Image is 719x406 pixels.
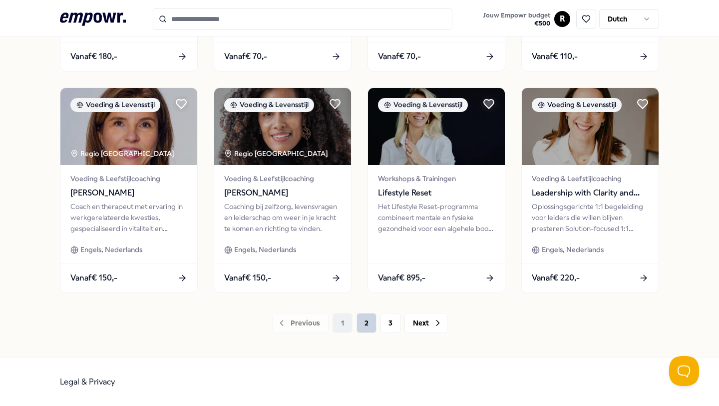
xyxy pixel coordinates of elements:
[224,271,271,284] span: Vanaf € 150,-
[521,87,659,293] a: package imageVoeding & LevensstijlVoeding & LeefstijlcoachingLeadership with Clarity and EnergyOp...
[60,87,198,293] a: package imageVoeding & LevensstijlRegio [GEOGRAPHIC_DATA] Voeding & Leefstijlcoaching[PERSON_NAME...
[70,201,187,234] div: Coach en therapeut met ervaring in werkgerelateerde kwesties, gespecialiseerd in vitaliteit en vo...
[380,313,400,333] button: 3
[532,98,622,112] div: Voeding & Levensstijl
[70,186,187,199] span: [PERSON_NAME]
[224,186,341,199] span: [PERSON_NAME]
[80,244,142,255] span: Engels, Nederlands
[522,88,659,165] img: package image
[532,201,649,234] div: Oplossingsgerichte 1:1 begeleiding voor leiders die willen blijven presteren Solution-focused 1:1...
[532,173,649,184] span: Voeding & Leefstijlcoaching
[378,186,495,199] span: Lifestyle Reset
[378,201,495,234] div: Het Lifestyle Reset-programma combineert mentale en fysieke gezondheid voor een algehele boost in...
[669,356,699,386] iframe: Help Scout Beacon - Open
[532,271,580,284] span: Vanaf € 220,-
[483,19,550,27] span: € 500
[70,271,117,284] span: Vanaf € 150,-
[70,173,187,184] span: Voeding & Leefstijlcoaching
[224,148,330,159] div: Regio [GEOGRAPHIC_DATA]
[532,50,578,63] span: Vanaf € 110,-
[483,11,550,19] span: Jouw Empowr budget
[214,88,351,165] img: package image
[214,87,352,293] a: package imageVoeding & LevensstijlRegio [GEOGRAPHIC_DATA] Voeding & Leefstijlcoaching[PERSON_NAME...
[70,148,176,159] div: Regio [GEOGRAPHIC_DATA]
[70,50,117,63] span: Vanaf € 180,-
[479,8,554,29] a: Jouw Empowr budget€500
[378,50,421,63] span: Vanaf € 70,-
[70,98,160,112] div: Voeding & Levensstijl
[378,98,468,112] div: Voeding & Levensstijl
[378,173,495,184] span: Workshops & Trainingen
[542,244,604,255] span: Engels, Nederlands
[554,11,570,27] button: R
[378,271,425,284] span: Vanaf € 895,-
[60,377,115,386] a: Legal & Privacy
[60,88,197,165] img: package image
[481,9,552,29] button: Jouw Empowr budget€500
[404,313,447,333] button: Next
[153,8,452,30] input: Search for products, categories or subcategories
[224,201,341,234] div: Coaching bij zelfzorg, levensvragen en leiderschap om weer in je kracht te komen en richting te v...
[368,88,505,165] img: package image
[367,87,505,293] a: package imageVoeding & LevensstijlWorkshops & TrainingenLifestyle ResetHet Lifestyle Reset-progra...
[224,173,341,184] span: Voeding & Leefstijlcoaching
[224,98,314,112] div: Voeding & Levensstijl
[224,50,267,63] span: Vanaf € 70,-
[357,313,376,333] button: 2
[234,244,296,255] span: Engels, Nederlands
[532,186,649,199] span: Leadership with Clarity and Energy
